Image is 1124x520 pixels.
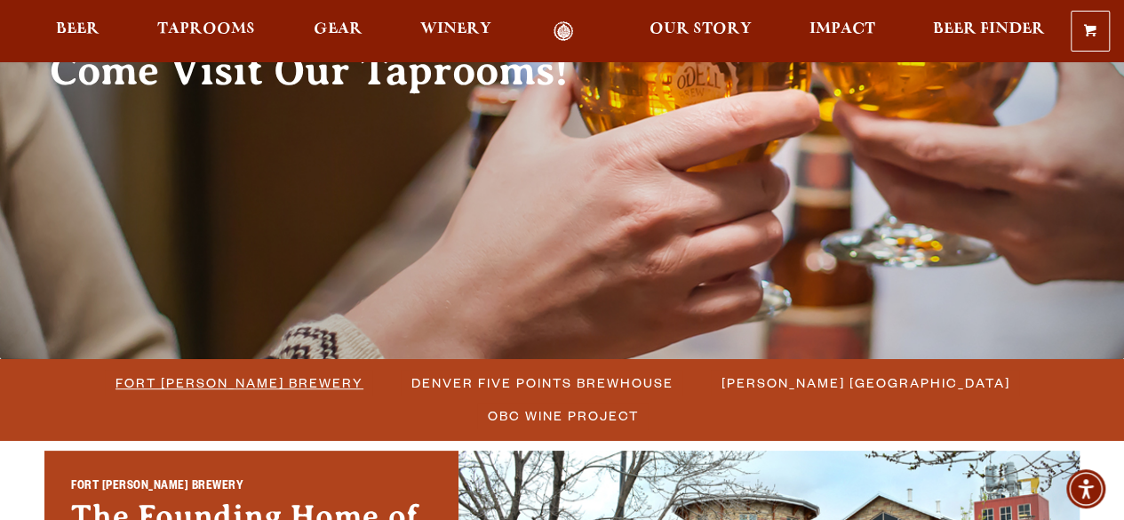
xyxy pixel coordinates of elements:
span: Our Story [650,22,752,36]
a: OBC Wine Project [477,403,648,428]
a: Our Story [638,21,763,42]
span: [PERSON_NAME] [GEOGRAPHIC_DATA] [721,370,1010,396]
a: Impact [798,21,887,42]
a: Winery [409,21,503,42]
span: Impact [809,22,875,36]
a: Denver Five Points Brewhouse [401,370,682,396]
a: Beer [44,21,111,42]
span: Fort [PERSON_NAME] Brewery [116,370,363,396]
span: Taprooms [157,22,255,36]
a: Beer Finder [921,21,1056,42]
h2: Come Visit Our Taprooms! [50,49,604,93]
h2: Fort [PERSON_NAME] Brewery [71,478,432,499]
a: Taprooms [146,21,267,42]
a: [PERSON_NAME] [GEOGRAPHIC_DATA] [711,370,1019,396]
div: Accessibility Menu [1066,469,1105,508]
a: Gear [302,21,374,42]
span: Denver Five Points Brewhouse [411,370,674,396]
span: Winery [420,22,491,36]
span: OBC Wine Project [488,403,639,428]
span: Gear [314,22,363,36]
a: Odell Home [530,21,597,42]
span: Beer Finder [933,22,1045,36]
span: Beer [56,22,100,36]
a: Fort [PERSON_NAME] Brewery [105,370,372,396]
